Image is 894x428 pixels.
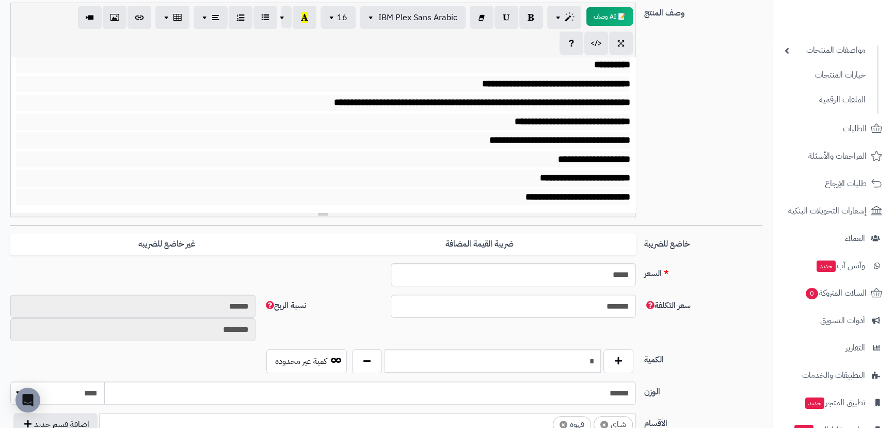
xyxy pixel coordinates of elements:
a: مواصفات المنتجات [779,39,871,62]
a: العملاء [779,226,888,251]
span: جديد [817,261,836,272]
a: إشعارات التحويلات البنكية [779,198,888,223]
span: إشعارات التحويلات البنكية [788,204,867,218]
a: أدوات التسويق [779,308,888,333]
span: الطلبات [843,121,867,136]
a: المراجعات والأسئلة [779,144,888,169]
a: التقارير [779,335,888,360]
a: الملفات الرقمية [779,89,871,111]
span: IBM Plex Sans Arabic [378,11,457,24]
a: خيارات المنتجات [779,64,871,86]
span: وآتس آب [816,258,865,273]
span: السلات المتروكة [805,286,867,300]
a: طلبات الإرجاع [779,171,888,196]
span: طلبات الإرجاع [825,176,867,191]
span: 16 [337,11,347,24]
label: الوزن [640,381,767,398]
span: أدوات التسويق [820,313,865,328]
span: جديد [805,398,824,409]
span: المراجعات والأسئلة [808,149,867,163]
span: العملاء [845,231,865,246]
a: وآتس آبجديد [779,253,888,278]
label: وصف المنتج [640,3,767,19]
button: 📝 AI وصف [586,7,633,26]
label: ضريبة القيمة المضافة [323,234,636,255]
a: تطبيق المتجرجديد [779,390,888,415]
span: تطبيق المتجر [804,395,865,410]
span: التطبيقات والخدمات [802,368,865,383]
label: غير خاضع للضريبه [10,234,323,255]
div: Open Intercom Messenger [15,388,40,412]
a: التطبيقات والخدمات [779,363,888,388]
span: سعر التكلفة [644,299,691,312]
button: IBM Plex Sans Arabic [360,6,466,29]
a: السلات المتروكة0 [779,281,888,305]
label: خاضع للضريبة [640,234,767,250]
span: التقارير [845,341,865,355]
span: 0 [806,288,818,299]
a: الطلبات [779,116,888,141]
span: نسبة الربح [264,299,306,312]
label: السعر [640,263,767,280]
label: الكمية [640,349,767,366]
button: 16 [321,6,356,29]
